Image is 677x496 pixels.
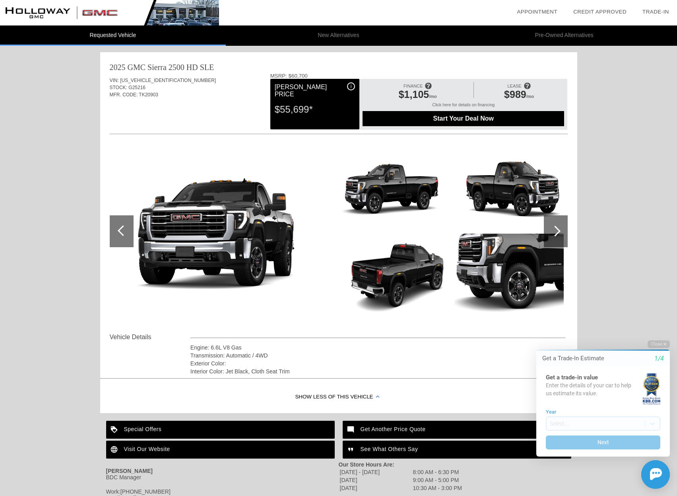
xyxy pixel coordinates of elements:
div: $55,699* [275,99,355,120]
div: Click here for details on financing [363,102,564,111]
span: [PHONE_NUMBER] [120,488,171,495]
span: STOCK: [110,85,127,90]
img: ic_language_white_24dp_2x.png [106,441,124,459]
div: Transmission: Automatic / 4WD [190,351,566,359]
img: 2.jpg [341,147,450,229]
span: LEASE [507,84,521,88]
img: ic_mode_comment_white_24dp_2x.png [343,421,361,439]
div: Quoted on [DATE] 12:51:25 PM [110,110,568,123]
li: New Alternatives [226,25,452,46]
a: Get Another Price Quote [343,421,571,439]
span: FINANCE [403,84,423,88]
img: 3.jpg [341,234,450,316]
span: $1,105 [399,89,429,100]
div: MSRP: $60,700 [270,73,568,79]
div: Engine: 6.6L V8 Gas [190,344,566,351]
td: [DATE] [339,476,412,484]
td: 8:00 AM - 6:30 PM [413,469,463,476]
div: SLE [200,62,214,73]
span: i [351,84,352,89]
div: Interior Color: Jet Black, Cloth Seat Trim [190,367,566,375]
span: G25216 [128,85,145,90]
td: 10:30 AM - 3:00 PM [413,484,463,492]
span: $989 [504,89,526,100]
div: Work: [106,488,339,495]
div: Show Less of this Vehicle [100,381,577,413]
div: /mo [367,89,469,102]
div: Vehicle Details [110,332,190,342]
a: See What Others Say [343,441,571,459]
td: [DATE] - [DATE] [339,469,412,476]
span: VIN: [110,78,119,83]
td: [DATE] [339,484,412,492]
div: BDC Manager [106,474,339,480]
span: [US_VEHICLE_IDENTIFICATION_NUMBER] [120,78,216,83]
img: ic_loyalty_white_24dp_2x.png [106,421,124,439]
a: Visit Our Website [106,441,335,459]
a: Special Offers [106,421,335,439]
li: Pre-Owned Alternatives [451,25,677,46]
td: 9:00 AM - 5:00 PM [413,476,463,484]
div: Exterior Color: [190,359,566,367]
a: Credit Approved [573,9,627,15]
strong: Our Store Hours Are: [339,461,394,468]
a: Trade-In [642,9,669,15]
div: [PERSON_NAME] Price [275,82,355,99]
a: Appointment [517,9,557,15]
img: 1.jpg [110,168,335,295]
span: MFR. CODE: [110,92,138,98]
img: 5.jpg [454,234,564,316]
span: Start Your Deal Now [372,115,554,122]
span: TK20903 [139,92,158,98]
img: ic_format_quote_white_24dp_2x.png [343,441,361,459]
div: /mo [478,89,561,102]
strong: [PERSON_NAME] [106,468,153,474]
div: 2025 GMC Sierra 2500 HD [110,62,198,73]
iframe: Chat Assistance [520,333,677,496]
img: 4.jpg [454,147,564,229]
